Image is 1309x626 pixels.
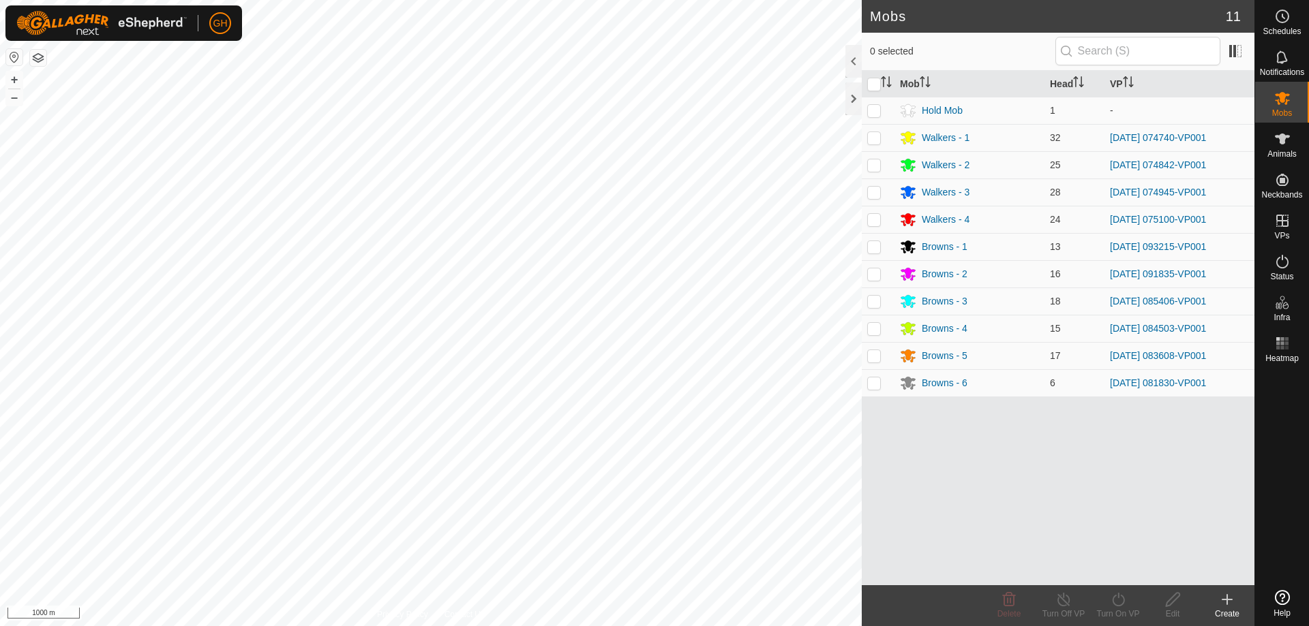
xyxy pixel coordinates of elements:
p-sorticon: Activate to sort [881,78,892,89]
th: Mob [894,71,1044,97]
span: GH [213,16,228,31]
span: Status [1270,272,1293,281]
th: VP [1104,71,1254,97]
p-sorticon: Activate to sort [1123,78,1134,89]
span: Animals [1267,150,1297,158]
span: Notifications [1260,68,1304,76]
span: Heatmap [1265,354,1299,362]
a: Privacy Policy [377,608,428,621]
p-sorticon: Activate to sort [920,78,931,89]
a: Help [1255,584,1309,623]
span: VPs [1274,232,1289,240]
span: Mobs [1272,109,1292,117]
img: Gallagher Logo [16,11,187,35]
span: Help [1274,609,1291,617]
a: Contact Us [445,608,485,621]
th: Head [1044,71,1104,97]
button: Reset Map [6,49,22,65]
span: Infra [1274,313,1290,322]
span: Schedules [1263,27,1301,35]
span: Neckbands [1261,191,1302,199]
p-sorticon: Activate to sort [1073,78,1084,89]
